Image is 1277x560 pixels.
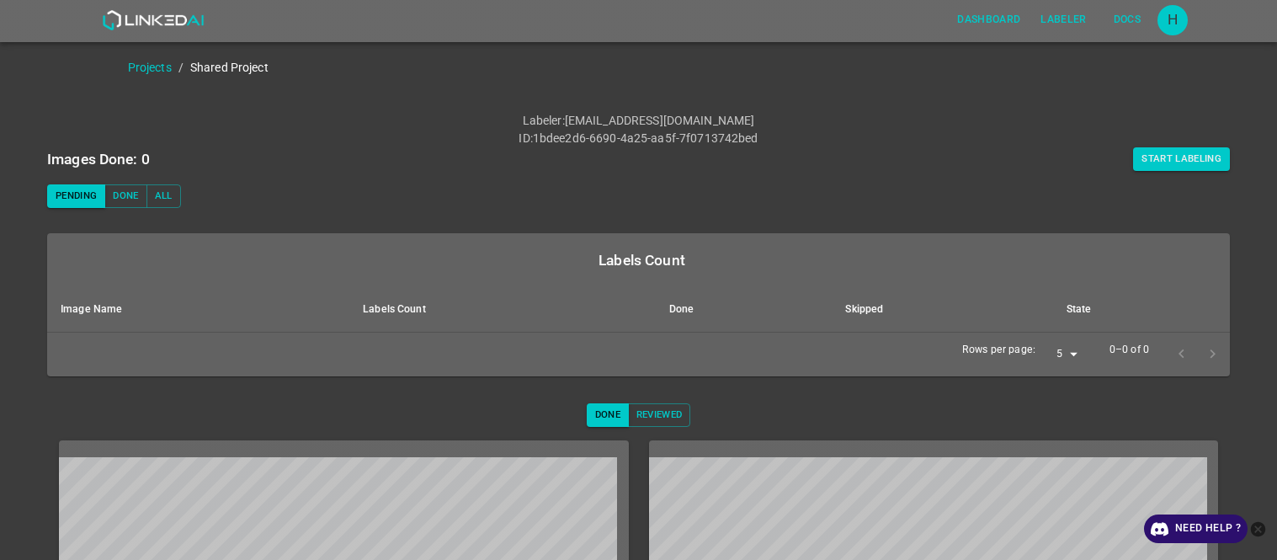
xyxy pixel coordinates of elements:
[146,184,181,208] button: All
[656,287,833,333] th: Done
[1144,515,1248,543] a: Need Help ?
[1100,6,1154,34] button: Docs
[1133,147,1230,171] button: Start Labeling
[47,147,150,171] h6: Images Done: 0
[1157,5,1188,35] button: Open settings
[178,59,184,77] li: /
[1034,6,1093,34] button: Labeler
[587,403,629,427] button: Done
[102,10,204,30] img: LinkedAI
[349,287,655,333] th: Labels Count
[1053,287,1230,333] th: State
[1248,515,1269,543] button: close-help
[519,130,532,147] p: ID :
[1097,3,1157,37] a: Docs
[832,287,1052,333] th: Skipped
[1109,343,1149,358] p: 0–0 of 0
[128,59,1277,77] nav: breadcrumb
[61,248,1223,272] div: Labels Count
[533,130,758,147] p: 1bdee2d6-6690-4a25-aa5f-7f0713742bed
[47,184,105,208] button: Pending
[190,59,269,77] p: Shared Project
[950,6,1027,34] button: Dashboard
[128,61,172,74] a: Projects
[523,112,565,130] p: Labeler :
[947,3,1030,37] a: Dashboard
[1042,344,1083,366] div: 5
[1157,5,1188,35] div: H
[962,343,1035,358] p: Rows per page:
[47,287,349,333] th: Image Name
[1030,3,1096,37] a: Labeler
[628,403,691,427] button: Reviewed
[565,112,755,130] p: [EMAIL_ADDRESS][DOMAIN_NAME]
[104,184,146,208] button: Done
